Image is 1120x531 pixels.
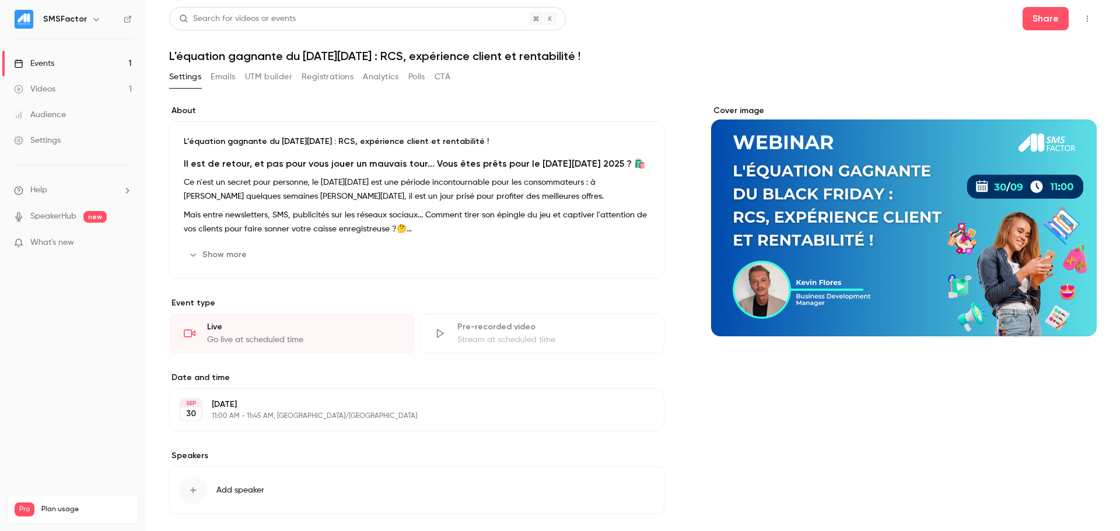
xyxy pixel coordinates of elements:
[212,399,603,410] p: [DATE]
[457,321,650,333] div: Pre-recorded video
[169,105,664,117] label: About
[207,321,400,333] div: Live
[43,13,87,25] h6: SMSFactor
[169,314,415,353] div: LiveGo live at scheduled time
[169,450,664,462] label: Speakers
[180,399,201,407] div: SEP
[212,412,603,421] p: 11:00 AM - 11:45 AM, [GEOGRAPHIC_DATA]/[GEOGRAPHIC_DATA]
[14,184,132,196] li: help-dropdown-opener
[186,408,196,420] p: 30
[184,136,650,147] p: L'équation gagnante du [DATE][DATE] : RCS, expérience client et rentabilité !
[457,334,650,346] div: Stream at scheduled time
[169,466,664,514] button: Add speaker
[397,225,412,233] strong: 🤔
[14,83,55,95] div: Videos
[14,135,61,146] div: Settings
[169,68,201,86] button: Settings
[30,184,47,196] span: Help
[184,157,650,171] h2: Il est de retour, et pas pour vous jouer un mauvais tour... Vous êtes prêts pour le [DATE][DATE] ...
[41,505,131,514] span: Plan usage
[435,68,450,86] button: CTA
[14,58,54,69] div: Events
[184,245,254,264] button: Show more
[15,502,34,516] span: Pro
[169,49,1097,63] h1: L'équation gagnante du [DATE][DATE] : RCS, expérience client et rentabilité !
[363,68,399,86] button: Analytics
[118,238,132,248] iframe: Noticeable Trigger
[711,105,1097,336] section: Cover image
[711,105,1097,117] label: Cover image
[14,109,66,121] div: Audience
[207,334,400,346] div: Go live at scheduled time
[419,314,665,353] div: Pre-recorded videoStream at scheduled time
[245,68,292,86] button: UTM builder
[169,297,664,309] p: Event type
[216,484,264,496] span: Add speaker
[30,210,76,223] a: SpeakerHub
[1023,7,1069,30] button: Share
[211,68,235,86] button: Emails
[169,372,664,384] label: Date and time
[179,13,296,25] div: Search for videos or events
[184,175,650,203] p: Ce n'est un secret pour personne, le [DATE][DATE] est une période incontournable pour les consomm...
[302,68,353,86] button: Registrations
[30,237,74,249] span: What's new
[408,68,425,86] button: Polls
[83,211,107,223] span: new
[184,208,650,236] p: Mais entre newsletters, SMS, publicités sur les réseaux sociaux... Comment tirer son épingle du j...
[15,10,33,29] img: SMSFactor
